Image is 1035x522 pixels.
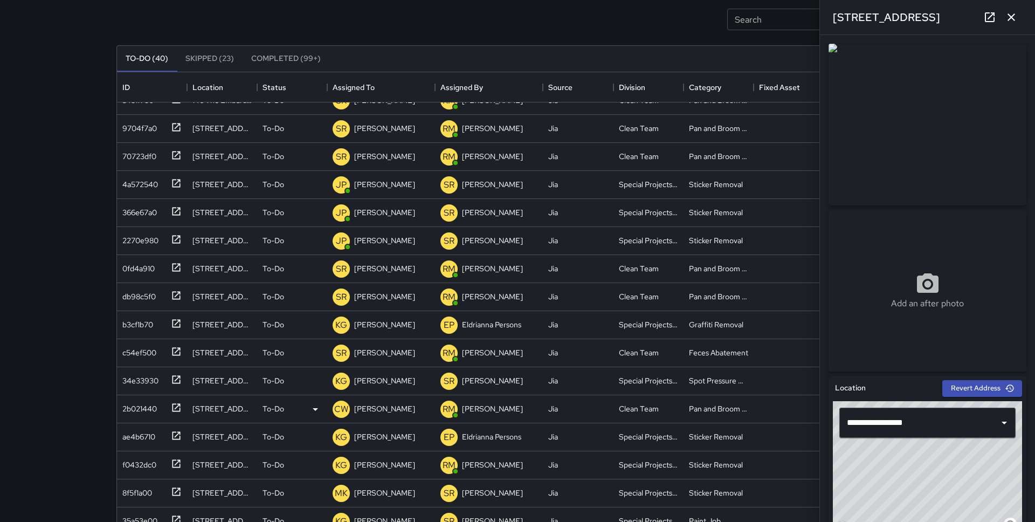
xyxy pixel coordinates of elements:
[118,483,152,498] div: 8f5f1a00
[619,263,659,274] div: Clean Team
[118,259,155,274] div: 0fd4a910
[192,375,252,386] div: 444 Market Street
[192,347,252,358] div: 290 Front Street
[435,72,543,102] div: Assigned By
[462,459,523,470] p: [PERSON_NAME]
[334,403,348,416] p: CW
[689,459,743,470] div: Sticker Removal
[689,375,748,386] div: Spot Pressure Washing
[689,123,748,134] div: Pan and Broom Block Faces
[118,371,158,386] div: 34e33930
[443,263,456,276] p: RM
[444,431,454,444] p: EP
[335,431,347,444] p: KG
[354,151,415,162] p: [PERSON_NAME]
[263,207,284,218] p: To-Do
[689,72,721,102] div: Category
[335,319,347,332] p: KG
[462,487,523,498] p: [PERSON_NAME]
[192,263,252,274] div: 77 Steuart Street
[336,347,347,360] p: SR
[443,291,456,304] p: RM
[354,431,415,442] p: [PERSON_NAME]
[118,455,156,470] div: f0432dc0
[336,207,347,219] p: JP
[117,72,187,102] div: ID
[689,487,743,498] div: Sticker Removal
[462,207,523,218] p: [PERSON_NAME]
[354,263,415,274] p: [PERSON_NAME]
[548,291,558,302] div: Jia
[335,487,348,500] p: MK
[336,150,347,163] p: SR
[548,347,558,358] div: Jia
[354,235,415,246] p: [PERSON_NAME]
[548,179,558,190] div: Jia
[443,150,456,163] p: RM
[118,147,156,162] div: 70723df0
[619,403,659,414] div: Clean Team
[192,235,252,246] div: 8 Mission Street
[689,403,748,414] div: Pan and Broom Block Faces
[462,319,521,330] p: Eldrianna Persons
[187,72,257,102] div: Location
[444,235,454,248] p: SR
[263,235,284,246] p: To-Do
[548,487,558,498] div: Jia
[122,72,130,102] div: ID
[462,235,523,246] p: [PERSON_NAME]
[689,319,743,330] div: Graffiti Removal
[333,72,375,102] div: Assigned To
[335,459,347,472] p: KG
[684,72,754,102] div: Category
[263,487,284,498] p: To-Do
[462,403,523,414] p: [PERSON_NAME]
[443,403,456,416] p: RM
[118,287,156,302] div: db98c5f0
[444,375,454,388] p: SR
[619,72,645,102] div: Division
[354,291,415,302] p: [PERSON_NAME]
[759,72,800,102] div: Fixed Asset
[118,203,157,218] div: 366e67a0
[548,207,558,218] div: Jia
[462,151,523,162] p: [PERSON_NAME]
[462,431,521,442] p: Eldrianna Persons
[619,487,678,498] div: Special Projects Team
[263,151,284,162] p: To-Do
[263,291,284,302] p: To-Do
[619,207,678,218] div: Special Projects Team
[444,487,454,500] p: SR
[443,122,456,135] p: RM
[354,207,415,218] p: [PERSON_NAME]
[354,375,415,386] p: [PERSON_NAME]
[689,151,748,162] div: Pan and Broom Block Faces
[548,319,558,330] div: Jia
[443,347,456,360] p: RM
[118,119,157,134] div: 9704f7a0
[263,123,284,134] p: To-Do
[462,179,523,190] p: [PERSON_NAME]
[192,403,252,414] div: 22 Battery Street
[619,179,678,190] div: Special Projects Team
[548,263,558,274] div: Jia
[192,72,223,102] div: Location
[354,459,415,470] p: [PERSON_NAME]
[462,347,523,358] p: [PERSON_NAME]
[354,123,415,134] p: [PERSON_NAME]
[754,72,824,102] div: Fixed Asset
[548,459,558,470] div: Jia
[548,431,558,442] div: Jia
[619,347,659,358] div: Clean Team
[689,431,743,442] div: Sticker Removal
[619,123,659,134] div: Clean Team
[336,235,347,248] p: JP
[689,207,743,218] div: Sticker Removal
[354,319,415,330] p: [PERSON_NAME]
[192,431,252,442] div: 317 Montgomery Street
[257,72,327,102] div: Status
[263,375,284,386] p: To-Do
[548,403,558,414] div: Jia
[263,459,284,470] p: To-Do
[192,291,252,302] div: 1 Market Street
